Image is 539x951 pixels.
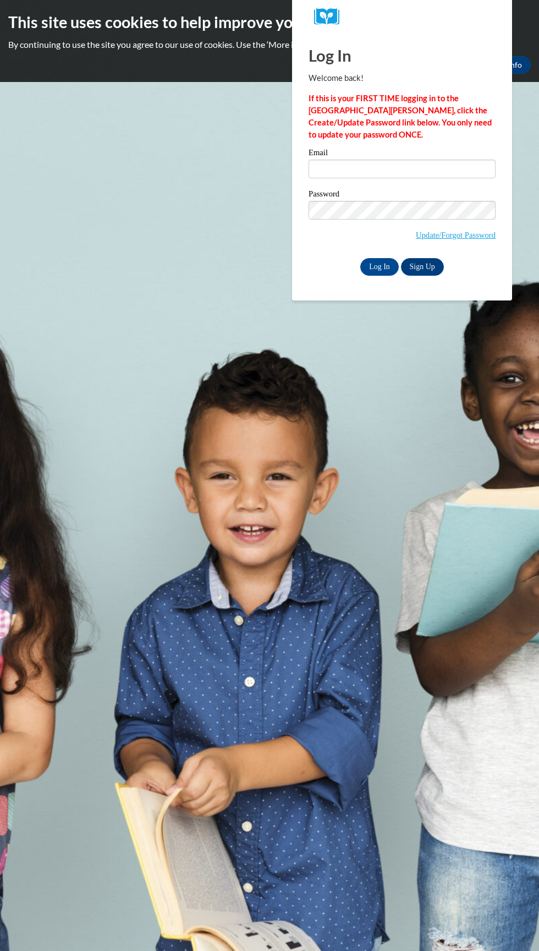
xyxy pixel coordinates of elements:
a: Update/Forgot Password [416,231,496,239]
a: COX Campus [314,8,490,25]
p: By continuing to use the site you agree to our use of cookies. Use the ‘More info’ button to read... [8,39,531,51]
a: Sign Up [401,258,444,276]
label: Password [309,190,496,201]
strong: If this is your FIRST TIME logging in to the [GEOGRAPHIC_DATA][PERSON_NAME], click the Create/Upd... [309,94,492,139]
input: Log In [360,258,399,276]
h1: Log In [309,44,496,67]
p: Welcome back! [309,72,496,84]
h2: This site uses cookies to help improve your learning experience. [8,11,531,33]
label: Email [309,149,496,160]
img: Logo brand [314,8,347,25]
